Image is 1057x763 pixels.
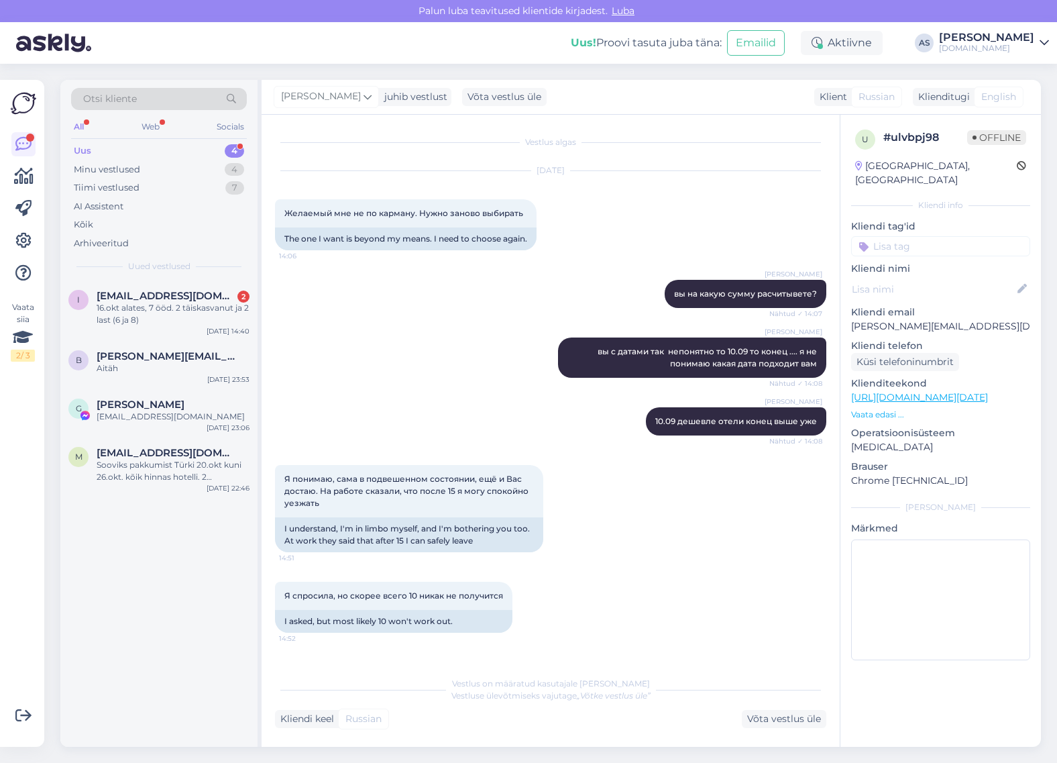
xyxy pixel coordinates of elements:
div: Web [139,118,162,136]
div: The one I want is beyond my means. I need to choose again. [275,227,537,250]
span: u [862,134,869,144]
div: All [71,118,87,136]
span: Uued vestlused [128,260,190,272]
span: 14:06 [279,251,329,261]
span: [PERSON_NAME] [765,397,822,407]
span: Nähtud ✓ 14:08 [769,436,822,446]
div: Sooviks pakkumist Türki 20.okt kuni 26.okt. kõik hinnas hotelli. 2 täiskasvanut ja kaks 14 a last... [97,459,249,483]
div: 16.okt alates, 7 ööd. 2 täiskasvanut ja 2 last (6 ja 8) [97,302,249,326]
div: [DATE] 14:40 [207,326,249,336]
div: [DATE] [275,164,826,176]
span: вы на какую сумму расчитывете? [674,289,817,299]
a: [URL][DOMAIN_NAME][DATE] [851,391,988,403]
p: Kliendi tag'id [851,219,1030,234]
div: Kõik [74,218,93,232]
div: AS [915,34,934,52]
span: Otsi kliente [83,92,137,106]
p: Kliendi email [851,305,1030,319]
div: Vestlus algas [275,136,826,148]
div: Kliendi info [851,199,1030,211]
div: Minu vestlused [74,163,140,176]
p: [MEDICAL_DATA] [851,440,1030,454]
span: [PERSON_NAME] [281,89,361,104]
a: [PERSON_NAME][DOMAIN_NAME] [939,32,1049,54]
p: Märkmed [851,521,1030,536]
div: [DATE] 23:53 [207,374,249,385]
p: Vaata edasi ... [851,409,1030,421]
span: 14:52 [279,633,329,644]
div: 2 [237,291,249,303]
p: Operatsioonisüsteem [851,426,1030,440]
p: Kliendi telefon [851,339,1030,353]
div: Võta vestlus üle [462,88,547,106]
span: info@tartukodu.ee [97,290,236,302]
div: Proovi tasuta juba täna: [571,35,722,51]
span: 14:51 [279,553,329,563]
p: Klienditeekond [851,376,1030,391]
div: Aktiivne [801,31,883,55]
div: 4 [225,144,244,158]
span: i [77,295,80,305]
div: AI Assistent [74,200,123,213]
span: b [76,355,82,365]
div: [DOMAIN_NAME] [939,43,1034,54]
img: Askly Logo [11,91,36,116]
div: Uus [74,144,91,158]
span: вы с датами так непонятно то 10.09 то конец .... я не понимаю какая дата подходит вам [598,346,819,368]
p: Chrome [TECHNICAL_ID] [851,474,1030,488]
div: I asked, but most likely 10 won't work out. [275,610,512,633]
span: maili@raama.ee [97,447,236,459]
div: Kliendi keel [275,712,334,726]
p: [PERSON_NAME][EMAIL_ADDRESS][DOMAIN_NAME] [851,319,1030,334]
span: Nähtud ✓ 14:07 [769,309,822,319]
input: Lisa nimi [852,282,1015,297]
span: [PERSON_NAME] [765,327,822,337]
span: Желаемый мне не по карману. Нужно заново выбирать [284,208,523,218]
div: [DATE] 23:06 [207,423,249,433]
span: Russian [345,712,382,726]
input: Lisa tag [851,236,1030,256]
button: Emailid [727,30,785,56]
div: [DATE] 22:46 [207,483,249,493]
div: Vaata siia [11,301,35,362]
div: [EMAIL_ADDRESS][DOMAIN_NAME] [97,411,249,423]
div: Socials [214,118,247,136]
span: Nähtud ✓ 14:08 [769,378,822,389]
div: 7 [225,181,244,195]
div: I understand, I'm in limbo myself, and I'm bothering you too. At work they said that after 15 I c... [275,517,543,552]
span: Russian [858,90,895,104]
span: Я понимаю, сама в подвешенном состоянии, ещё и Вас достаю. На работе сказали, что после 15 я могу... [284,474,531,508]
div: [GEOGRAPHIC_DATA], [GEOGRAPHIC_DATA] [855,159,1017,187]
span: Vestluse ülevõtmiseks vajutage [451,691,651,701]
span: Luba [608,5,638,17]
span: Offline [967,130,1026,145]
span: G [76,403,82,413]
span: English [981,90,1016,104]
span: m [75,452,82,462]
div: [PERSON_NAME] [851,501,1030,513]
div: 4 [225,163,244,176]
div: Klienditugi [913,90,970,104]
div: [PERSON_NAME] [939,32,1034,43]
div: # ulvbpj98 [883,130,967,146]
p: Kliendi nimi [851,262,1030,276]
span: Я спросила, но скорее всего 10 никак не получится [284,591,503,601]
span: Gerda Saarna [97,399,184,411]
span: [PERSON_NAME] [765,269,822,279]
div: Küsi telefoninumbrit [851,353,959,371]
div: Klient [814,90,847,104]
div: 2 / 3 [11,350,35,362]
div: Võta vestlus üle [742,710,826,728]
span: Vestlus on määratud kasutajale [PERSON_NAME] [452,678,650,689]
div: Tiimi vestlused [74,181,140,195]
div: Arhiveeritud [74,237,129,250]
div: Aitäh [97,362,249,374]
div: juhib vestlust [379,90,447,104]
b: Uus! [571,36,596,49]
span: bernela@gmail.com [97,350,236,362]
span: 10.09 дешевле отели конец выше уже [655,416,817,426]
p: Brauser [851,460,1030,474]
i: „Võtke vestlus üle” [577,691,651,701]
